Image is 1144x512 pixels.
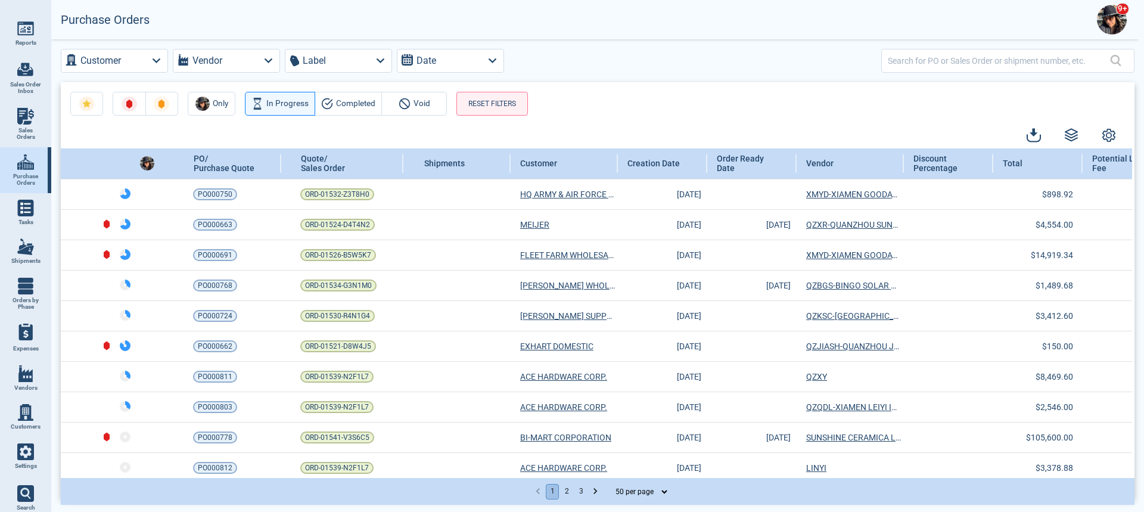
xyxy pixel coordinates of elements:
span: PO000778 [198,432,232,443]
a: ACE HARDWARE CORP. [520,401,615,413]
span: Orders by Phase [10,297,42,311]
a: QZKSC-[GEOGRAPHIC_DATA] KUISHENG CRAFT [806,310,901,322]
label: Label [303,52,326,69]
span: $105,600.00 [1026,433,1073,442]
button: Go to next page [589,484,602,499]
span: Discount Percentage [913,154,971,173]
span: $1,489.68 [1036,281,1073,290]
a: ORD-01541-V3S6C5 [300,432,374,443]
button: AvatarOnly [188,92,235,116]
a: FLEET FARM WHOLESALE [520,249,615,261]
a: PO000691 [193,249,237,261]
span: XMYD-XIAMEN GOODAY INDUSTRIAL CO., LTD [806,249,901,261]
span: Total [1003,159,1022,168]
a: PO000724 [193,310,237,322]
td: [DATE] [618,452,707,483]
a: PO000803 [193,401,237,413]
span: PO000750 [198,188,232,200]
img: Avatar [140,156,154,170]
a: QZXY [806,371,901,383]
a: ACE HARDWARE CORP. [520,371,615,383]
span: QZJIASH-QUANZHOU JIASHENG METAL & PLASTIC PRODUCTS CO. LTD. [806,340,901,352]
button: page 1 [546,484,559,499]
a: [PERSON_NAME] SUPPLY, INC. [520,310,615,322]
span: Reports [15,39,36,46]
a: SUNSHINE CERAMICA LLC [806,432,901,443]
span: ORD-01539-N2F1L7 [305,462,369,474]
span: Sales Orders [10,127,42,141]
span: $150.00 [1042,342,1073,351]
a: HQ ARMY & AIR FORCE EXCHANGE SERVICE [520,188,615,200]
span: Completed [336,97,375,111]
a: QZBGS-BINGO SOLAR CO., LTD [806,280,901,291]
span: Quote/ Sales Order [301,154,345,173]
span: Vendor [806,159,834,168]
button: Label [285,49,392,73]
label: Date [416,52,436,69]
td: [DATE] [618,240,707,270]
td: [DATE] [618,331,707,361]
span: Search [17,504,35,511]
span: Void [414,97,430,111]
span: ORD-01521-D8W4J5 [305,340,371,352]
span: $14,919.34 [1031,250,1073,260]
a: BI-MART CORPORATION [520,432,615,443]
button: Customer [61,49,168,73]
a: ORD-01530-R4N1G4 [300,310,375,322]
a: MEIJER [520,219,615,231]
td: [DATE] [707,209,797,240]
a: ORD-01539-N2F1L7 [300,371,374,383]
img: menu_icon [17,154,34,170]
a: PO000662 [193,340,237,352]
span: Creation Date [627,159,680,168]
span: LINYI [806,462,901,474]
td: [DATE] [707,422,797,452]
span: $8,469.60 [1036,372,1073,381]
input: Search for PO or Sales Order or shipment number, etc. [888,52,1110,69]
span: ORD-01526-B5W5K7 [305,249,371,261]
span: ORD-01534-G3N1M0 [305,280,372,291]
a: ORD-01534-G3N1M0 [300,280,377,291]
span: $3,378.88 [1036,463,1073,473]
a: XMYD-XIAMEN GOODAY INDUSTRIAL CO., LTD [806,188,901,200]
span: PO000662 [198,340,232,352]
a: PO000750 [193,188,237,200]
span: ORD-01541-V3S6C5 [305,432,369,443]
span: Customer [520,159,557,168]
span: $2,546.00 [1036,402,1073,412]
img: menu_icon [17,404,34,421]
button: RESET FILTERS [456,92,528,116]
td: [DATE] [618,300,707,331]
a: ORD-01539-N2F1L7 [300,462,374,474]
img: menu_icon [17,200,34,216]
a: PO000811 [193,371,237,383]
span: Settings [15,463,37,470]
a: [PERSON_NAME] WHOLESALE [520,280,615,291]
img: menu_icon [17,108,34,125]
button: Go to page 3 [574,484,587,499]
span: PO000812 [198,462,232,474]
span: Expenses [13,345,39,352]
span: ORD-01532-Z3T8H0 [305,188,369,200]
span: ORD-01530-R4N1G4 [305,310,370,322]
a: PO000768 [193,280,237,291]
img: menu_icon [17,278,34,294]
button: Completed [315,92,382,116]
nav: pagination navigation [531,484,602,499]
span: PO000811 [198,371,232,383]
span: QZQDL-XIAMEN LEIYI IMP&EXP TRADING CO.,LTD. [806,401,901,413]
a: ACE HARDWARE CORP. [520,462,615,474]
img: Avatar [195,97,210,111]
span: Order Ready Date [717,154,775,173]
